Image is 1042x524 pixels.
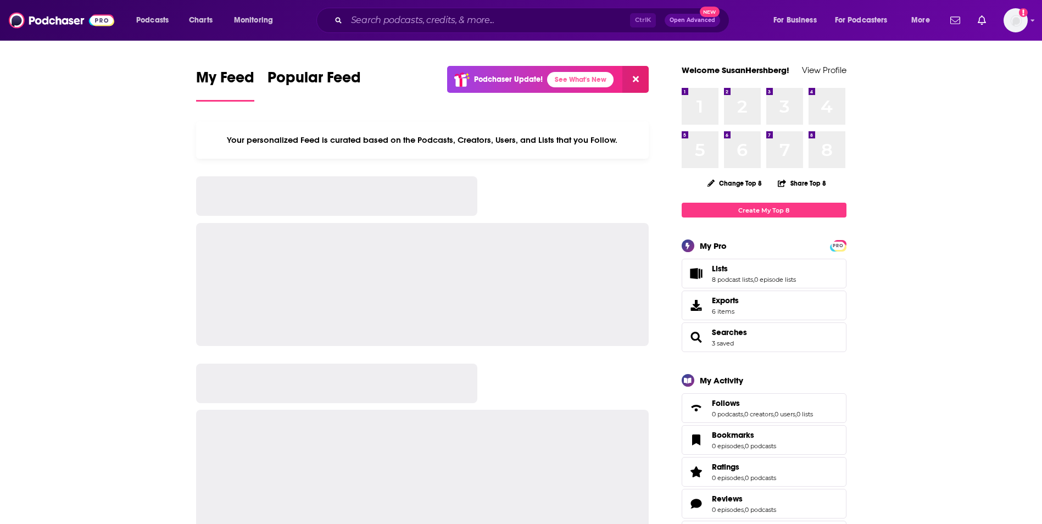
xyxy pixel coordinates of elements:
span: More [911,13,930,28]
span: For Podcasters [835,13,888,28]
p: Podchaser Update! [474,75,543,84]
a: See What's New [547,72,614,87]
a: 0 podcasts [745,474,776,482]
span: For Business [773,13,817,28]
span: , [744,506,745,514]
button: Change Top 8 [701,176,769,190]
span: Exports [712,296,739,305]
a: Popular Feed [268,68,361,102]
a: Lists [712,264,796,274]
a: 0 episode lists [754,276,796,283]
span: , [753,276,754,283]
input: Search podcasts, credits, & more... [347,12,630,29]
a: Welcome SusanHershberg! [682,65,789,75]
a: Show notifications dropdown [973,11,990,30]
span: Ratings [682,457,846,487]
a: My Feed [196,68,254,102]
span: Bookmarks [682,425,846,455]
button: open menu [904,12,944,29]
a: Ratings [712,462,776,472]
a: 0 podcasts [745,506,776,514]
span: Lists [712,264,728,274]
a: 0 creators [744,410,773,418]
button: open menu [226,12,287,29]
a: Reviews [686,496,707,511]
a: Follows [712,398,813,408]
span: Bookmarks [712,430,754,440]
a: 0 podcasts [745,442,776,450]
span: Logged in as SusanHershberg [1004,8,1028,32]
a: Ratings [686,464,707,480]
img: User Profile [1004,8,1028,32]
button: open menu [828,12,904,29]
span: Follows [682,393,846,423]
a: Reviews [712,494,776,504]
span: Searches [682,322,846,352]
button: Show profile menu [1004,8,1028,32]
a: Charts [182,12,219,29]
span: Monitoring [234,13,273,28]
span: Charts [189,13,213,28]
a: 3 saved [712,339,734,347]
a: Lists [686,266,707,281]
span: Podcasts [136,13,169,28]
span: Reviews [712,494,743,504]
a: Show notifications dropdown [946,11,965,30]
img: Podchaser - Follow, Share and Rate Podcasts [9,10,114,31]
a: 0 podcasts [712,410,743,418]
span: , [743,410,744,418]
a: Bookmarks [712,430,776,440]
span: Lists [682,259,846,288]
span: 6 items [712,308,739,315]
span: Follows [712,398,740,408]
a: 0 episodes [712,506,744,514]
div: Search podcasts, credits, & more... [327,8,740,33]
div: My Pro [700,241,727,251]
a: Follows [686,400,707,416]
a: PRO [832,241,845,249]
span: New [700,7,720,17]
span: My Feed [196,68,254,93]
span: Ctrl K [630,13,656,27]
a: 0 lists [796,410,813,418]
span: Reviews [682,489,846,519]
a: Searches [712,327,747,337]
div: My Activity [700,375,743,386]
a: View Profile [802,65,846,75]
span: PRO [832,242,845,250]
button: open menu [129,12,183,29]
span: Ratings [712,462,739,472]
a: 0 episodes [712,442,744,450]
a: Exports [682,291,846,320]
span: , [795,410,796,418]
a: Create My Top 8 [682,203,846,218]
a: Searches [686,330,707,345]
span: Exports [686,298,707,313]
span: Popular Feed [268,68,361,93]
a: 0 episodes [712,474,744,482]
span: , [744,442,745,450]
span: , [773,410,774,418]
div: Your personalized Feed is curated based on the Podcasts, Creators, Users, and Lists that you Follow. [196,121,649,159]
a: 8 podcast lists [712,276,753,283]
a: Bookmarks [686,432,707,448]
button: open menu [766,12,831,29]
span: Open Advanced [670,18,715,23]
button: Open AdvancedNew [665,14,720,27]
a: 0 users [774,410,795,418]
button: Share Top 8 [777,172,827,194]
svg: Add a profile image [1019,8,1028,17]
span: , [744,474,745,482]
